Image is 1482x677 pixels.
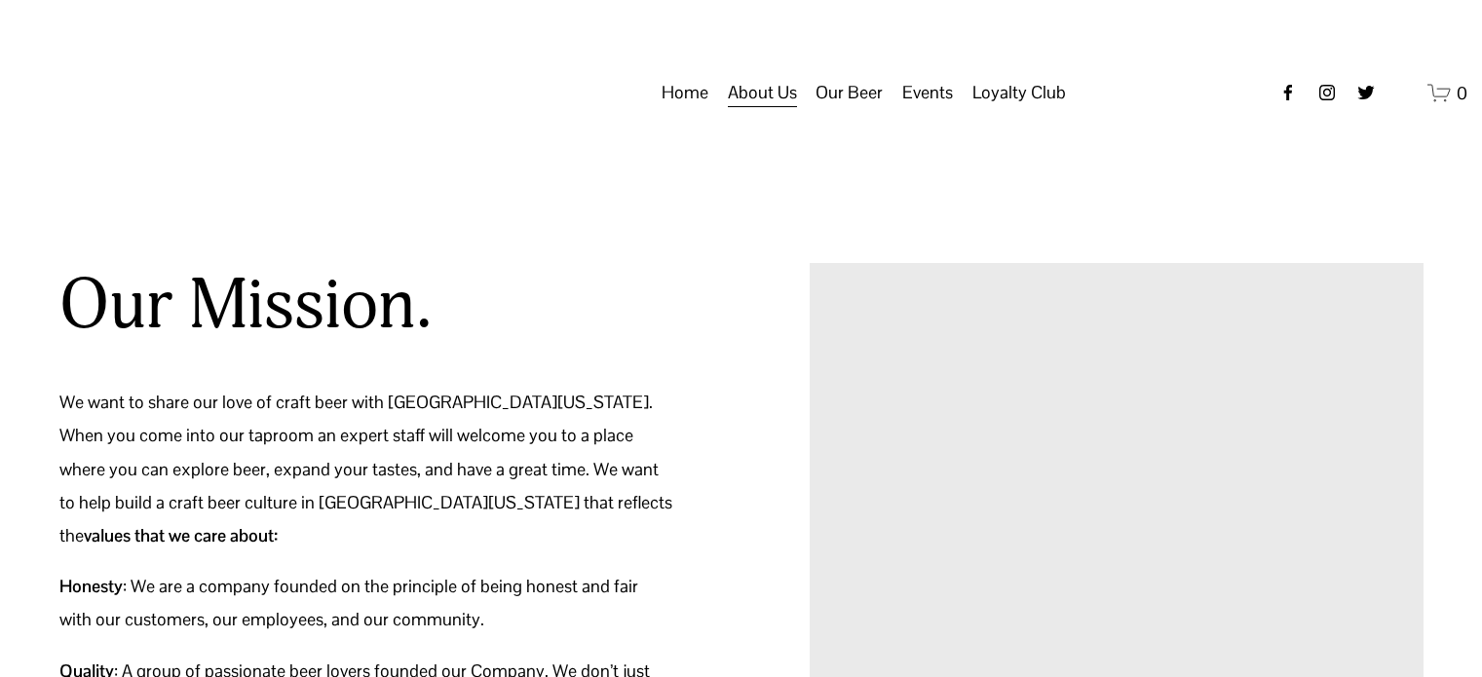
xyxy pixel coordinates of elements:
img: Two Docs Brewing Co. [15,34,233,152]
span: About Us [728,76,797,109]
strong: Honesty [59,575,123,597]
a: twitter-unauth [1356,83,1376,102]
strong: values that we care about: [84,524,278,546]
p: We want to share our love of craft beer with [GEOGRAPHIC_DATA][US_STATE]. When you come into our ... [59,386,673,552]
span: Events [902,76,953,109]
span: Our Beer [816,76,883,109]
a: folder dropdown [972,74,1066,111]
span: Loyalty Club [972,76,1066,109]
a: folder dropdown [728,74,797,111]
span: 0 [1457,82,1467,104]
p: : We are a company founded on the principle of being honest and fair with our customers, our empl... [59,570,673,636]
a: 0 items in cart [1427,81,1467,105]
a: folder dropdown [902,74,953,111]
a: instagram-unauth [1317,83,1337,102]
a: folder dropdown [816,74,883,111]
a: Facebook [1278,83,1298,102]
a: Home [662,74,708,111]
h2: Our Mission. [59,262,432,349]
